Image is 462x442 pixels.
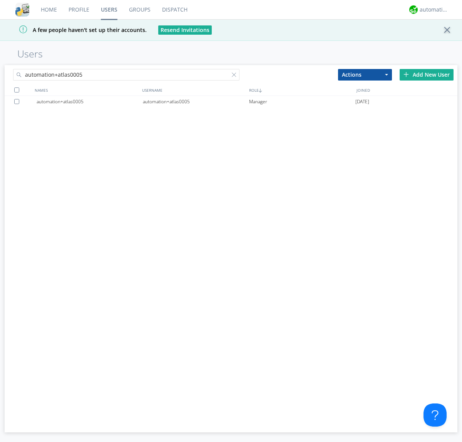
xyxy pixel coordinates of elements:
iframe: Toggle Customer Support [423,403,447,427]
button: Resend Invitations [158,25,212,35]
div: Manager [249,96,355,108]
img: cddb5a64eb264b2086981ab96f4c1ba7 [15,3,29,17]
div: USERNAME [140,84,248,96]
img: d2d01cd9b4174d08988066c6d424eccd [409,5,418,14]
button: Actions [338,69,392,81]
div: NAMES [33,84,140,96]
span: A few people haven't set up their accounts. [6,26,147,34]
a: automation+atlas0005automation+atlas0005Manager[DATE] [5,96,457,108]
div: automation+atlas0005 [143,96,249,108]
div: Add New User [400,69,454,81]
span: [DATE] [355,96,369,108]
div: automation+atlas0005 [37,96,143,108]
div: automation+atlas [420,6,449,13]
img: plus.svg [403,72,409,77]
div: JOINED [355,84,462,96]
div: ROLE [247,84,355,96]
input: Search users [13,69,239,81]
